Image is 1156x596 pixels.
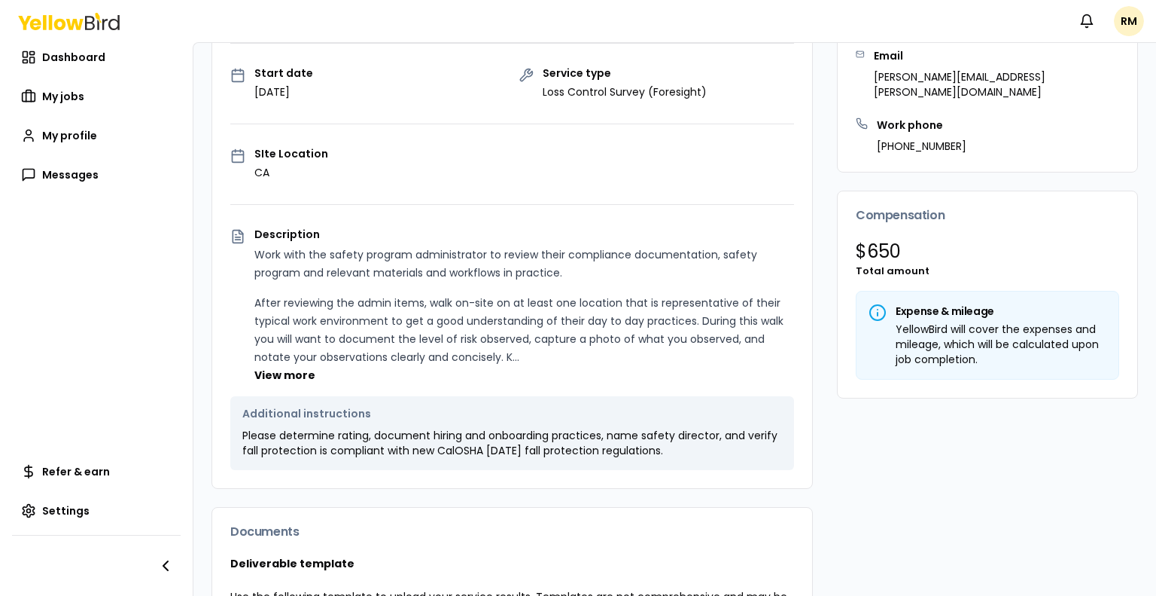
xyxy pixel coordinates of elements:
[254,294,794,366] p: After reviewing the admin items, walk on-site on at least one location that is representative of ...
[543,68,707,78] p: Service type
[877,139,966,154] p: [PHONE_NUMBER]
[42,503,90,518] span: Settings
[874,48,1119,63] h3: Email
[254,84,313,99] p: [DATE]
[12,81,181,112] a: My jobs
[869,304,1106,319] h5: Expense & mileage
[12,42,181,72] a: Dashboard
[254,368,315,383] button: View more
[254,68,313,78] p: Start date
[230,556,794,571] h3: Deliverable template
[856,240,1119,264] p: $ 650
[877,118,966,133] h3: Work phone
[42,128,97,143] span: My profile
[856,264,1119,279] p: Total amount
[12,496,181,526] a: Settings
[42,167,99,182] span: Messages
[42,464,110,479] span: Refer & earn
[242,428,782,458] p: Please determine rating, document hiring and onboarding practices, name safety director, and veri...
[869,322,1106,367] div: YellowBird will cover the expenses and mileage, which will be calculated upon job completion.
[42,89,84,104] span: My jobs
[1114,6,1144,36] span: RM
[230,526,794,538] h3: Documents
[543,84,707,99] p: Loss Control Survey (Foresight)
[254,165,328,180] p: CA
[12,457,181,487] a: Refer & earn
[254,148,328,159] p: SIte Location
[254,246,794,282] p: Work with the safety program administrator to review their compliance documentation, safety progr...
[874,69,1119,99] p: [PERSON_NAME][EMAIL_ADDRESS][PERSON_NAME][DOMAIN_NAME]
[856,209,1119,222] h3: Compensation
[254,229,794,240] p: Description
[12,160,181,190] a: Messages
[12,121,181,151] a: My profile
[42,50,105,65] span: Dashboard
[242,408,782,419] p: Additional instructions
